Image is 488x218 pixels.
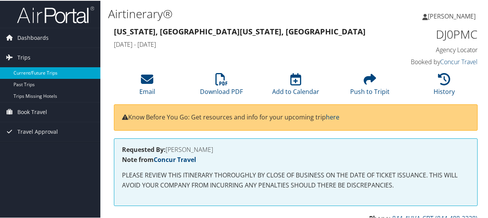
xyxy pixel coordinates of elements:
[395,57,478,65] h4: Booked by
[122,155,196,163] strong: Note from
[350,77,390,95] a: Push to Tripit
[17,102,47,121] span: Book Travel
[122,146,469,152] h4: [PERSON_NAME]
[395,26,478,42] h1: DJ0PMC
[440,57,478,65] a: Concur Travel
[108,5,358,21] h1: Airtinerary®
[114,26,366,36] strong: [US_STATE], [GEOGRAPHIC_DATA] [US_STATE], [GEOGRAPHIC_DATA]
[428,11,476,20] span: [PERSON_NAME]
[122,170,469,189] p: PLEASE REVIEW THIS ITINERARY THOROUGHLY BY CLOSE OF BUSINESS ON THE DATE OF TICKET ISSUANCE. THIS...
[17,121,58,141] span: Travel Approval
[122,145,166,153] strong: Requested By:
[395,45,478,53] h4: Agency Locator
[154,155,196,163] a: Concur Travel
[272,77,319,95] a: Add to Calendar
[17,27,49,47] span: Dashboards
[122,112,469,122] p: Know Before You Go: Get resources and info for your upcoming trip
[200,77,243,95] a: Download PDF
[17,5,94,23] img: airportal-logo.png
[422,4,483,27] a: [PERSON_NAME]
[434,77,455,95] a: History
[114,39,384,48] h4: [DATE] - [DATE]
[17,47,30,66] span: Trips
[139,77,155,95] a: Email
[326,112,339,121] a: here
